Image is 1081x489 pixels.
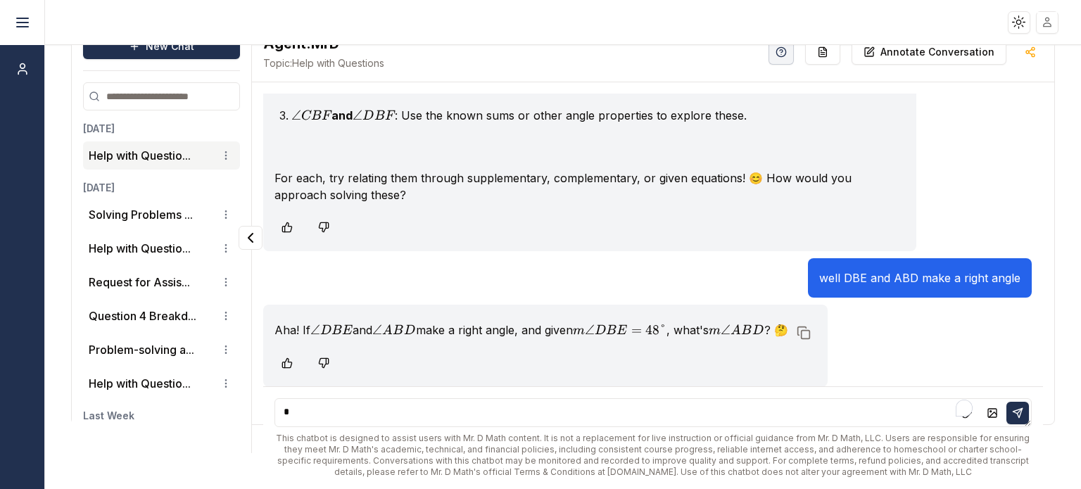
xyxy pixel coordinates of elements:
span: m [709,324,721,337]
span: D [404,324,415,337]
button: Conversation options [217,147,234,164]
span: D [595,324,606,337]
p: : Use the known sums or other angle properties to explore these. [291,107,878,125]
p: Annotate Conversation [880,45,994,59]
button: Help with Questio... [89,147,191,164]
span: A [731,324,741,337]
span: D [320,324,331,337]
span: ∠ [291,108,301,123]
button: New Chat [83,34,240,59]
span: ∠ [585,322,595,338]
div: This chatbot is designed to assist users with Mr. D Math content. It is not a replacement for liv... [274,433,1032,478]
span: BE [331,324,352,337]
span: D [752,324,764,337]
span: ∠ [310,322,320,338]
button: Re-Fill Questions [805,39,840,65]
p: Aha! If and make a right angle, and given , what's ? 🤔 [274,322,788,339]
span: CBF [301,110,330,122]
strong: and [291,108,396,122]
h3: [DATE] [83,181,240,195]
span: B [393,324,403,337]
span: BE [606,324,626,337]
span: = [631,322,642,338]
button: Annotate Conversation [852,39,1006,65]
p: well DBE and ABD make a right angle [819,269,1020,286]
button: Help with Questio... [89,375,191,392]
button: Request for Assis... [89,274,190,291]
button: Help with Questio... [89,240,191,257]
button: Conversation options [217,341,234,358]
button: Conversation options [217,307,234,324]
span: B [741,324,752,337]
img: placeholder-user.jpg [1037,12,1058,32]
span: ∠ [353,108,362,123]
h3: [DATE] [83,122,240,136]
button: Collapse panel [239,226,263,250]
button: Conversation options [217,375,234,392]
span: ∠ [372,322,382,338]
button: Problem-solving a... [89,341,194,358]
span: Help with Questions [263,56,384,70]
p: For each, try relating them through supplementary, complementary, or given equations! 😊 How would... [274,170,878,203]
h3: Last Week [83,409,240,423]
textarea: To enrich screen reader interactions, please activate Accessibility in Grammarly extension settings [274,398,1032,427]
button: Conversation options [217,240,234,257]
button: Conversation options [217,206,234,223]
span: m [573,324,585,337]
span: 48° [645,322,666,338]
span: A [382,324,393,337]
button: Solving Problems ... [89,206,193,223]
button: Conversation options [217,274,234,291]
span: BF [374,110,393,122]
button: Help Videos [769,39,794,65]
span: D [362,110,374,122]
button: Question 4 Breakd... [89,307,196,324]
span: ∠ [721,322,731,338]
